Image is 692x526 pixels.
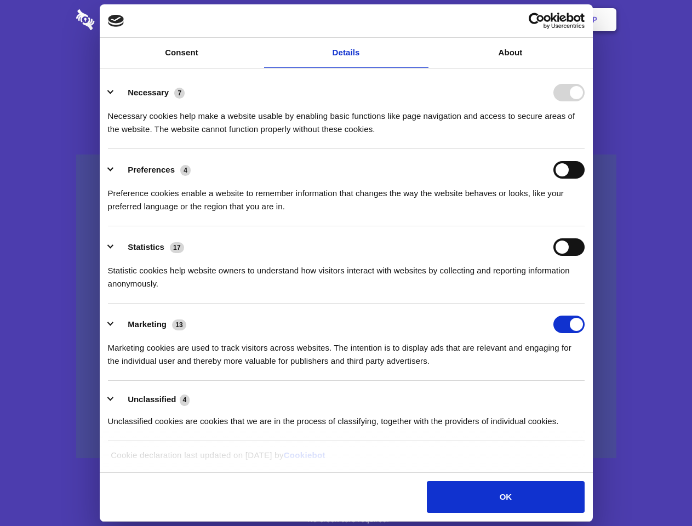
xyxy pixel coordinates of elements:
a: Pricing [322,3,369,37]
div: Unclassified cookies are cookies that we are in the process of classifying, together with the pro... [108,407,585,428]
a: Usercentrics Cookiebot - opens in a new window [489,13,585,29]
a: Details [264,38,428,68]
label: Preferences [128,165,175,174]
button: Necessary (7) [108,84,192,101]
button: Preferences (4) [108,161,198,179]
span: 4 [180,395,190,405]
a: Wistia video thumbnail [76,155,616,459]
span: 13 [172,319,186,330]
a: Login [497,3,545,37]
span: 4 [180,165,191,176]
label: Statistics [128,242,164,251]
button: Unclassified (4) [108,393,197,407]
img: logo-wordmark-white-trans-d4663122ce5f474addd5e946df7df03e33cb6a1c49d2221995e7729f52c070b2.svg [76,9,170,30]
a: Consent [100,38,264,68]
span: 17 [170,242,184,253]
div: Necessary cookies help make a website usable by enabling basic functions like page navigation and... [108,101,585,136]
button: Statistics (17) [108,238,191,256]
a: About [428,38,593,68]
a: Cookiebot [284,450,325,460]
label: Necessary [128,88,169,97]
a: Contact [444,3,495,37]
div: Preference cookies enable a website to remember information that changes the way the website beha... [108,179,585,213]
button: Marketing (13) [108,316,193,333]
button: OK [427,481,584,513]
img: logo [108,15,124,27]
label: Marketing [128,319,167,329]
div: Statistic cookies help website owners to understand how visitors interact with websites by collec... [108,256,585,290]
div: Cookie declaration last updated on [DATE] by [102,449,590,470]
iframe: Drift Widget Chat Controller [637,471,679,513]
div: Marketing cookies are used to track visitors across websites. The intention is to display ads tha... [108,333,585,368]
h4: Auto-redaction of sensitive data, encrypted data sharing and self-destructing private chats. Shar... [76,100,616,136]
h1: Eliminate Slack Data Loss. [76,49,616,89]
span: 7 [174,88,185,99]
